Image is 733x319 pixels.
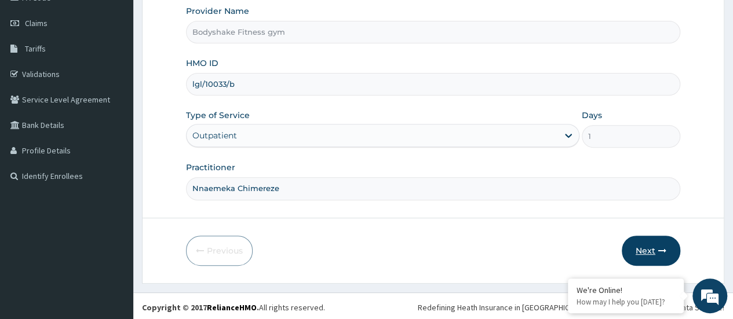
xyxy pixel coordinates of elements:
[577,297,675,307] p: How may I help you today?
[6,203,221,244] textarea: Type your message and hit 'Enter'
[190,6,218,34] div: Minimize live chat window
[186,236,253,266] button: Previous
[25,43,46,54] span: Tariffs
[582,109,602,121] label: Days
[186,57,218,69] label: HMO ID
[186,162,235,173] label: Practitioner
[186,177,680,200] input: Enter Name
[418,302,724,313] div: Redefining Heath Insurance in [GEOGRAPHIC_DATA] using Telemedicine and Data Science!
[25,18,48,28] span: Claims
[186,5,249,17] label: Provider Name
[60,65,195,80] div: Chat with us now
[577,285,675,295] div: We're Online!
[67,89,160,206] span: We're online!
[207,302,257,313] a: RelianceHMO
[21,58,47,87] img: d_794563401_company_1708531726252_794563401
[142,302,259,313] strong: Copyright © 2017 .
[186,109,250,121] label: Type of Service
[186,73,680,96] input: Enter HMO ID
[622,236,680,266] button: Next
